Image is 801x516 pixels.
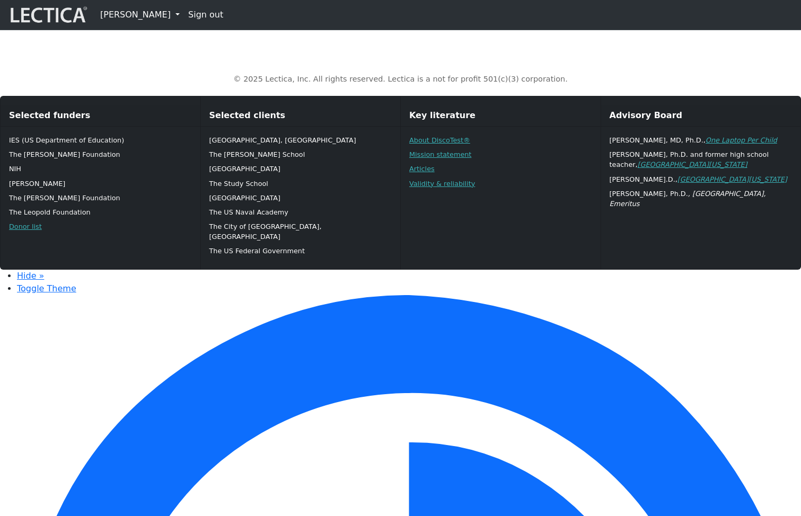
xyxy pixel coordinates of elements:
p: [GEOGRAPHIC_DATA] [209,164,392,174]
p: The Leopold Foundation [9,207,192,217]
p: [PERSON_NAME], Ph.D. and former high school teacher, [610,149,793,170]
p: The Study School [209,179,392,189]
a: Articles [409,165,435,173]
p: NIH [9,164,192,174]
p: The US Federal Government [209,246,392,256]
p: The City of [GEOGRAPHIC_DATA], [GEOGRAPHIC_DATA] [209,221,392,242]
p: [GEOGRAPHIC_DATA], [GEOGRAPHIC_DATA] [209,135,392,145]
a: Validity & reliability [409,180,475,188]
div: Selected clients [201,105,401,127]
a: [GEOGRAPHIC_DATA][US_STATE] [638,161,747,168]
p: [GEOGRAPHIC_DATA] [209,193,392,203]
a: Mission statement [409,150,471,158]
p: [PERSON_NAME], Ph.D. [610,189,793,209]
a: Sign out [184,4,227,25]
a: Hide » [17,271,44,281]
p: The US Naval Academy [209,207,392,217]
em: , [GEOGRAPHIC_DATA], Emeritus [610,190,766,208]
p: The [PERSON_NAME] Foundation [9,149,192,159]
p: IES (US Department of Education) [9,135,192,145]
div: Selected funders [1,105,200,127]
img: lecticalive [8,5,87,25]
a: [GEOGRAPHIC_DATA][US_STATE] [677,175,787,183]
p: The [PERSON_NAME] School [209,149,392,159]
p: [PERSON_NAME].D., [610,174,793,184]
a: One Laptop Per Child [706,136,777,144]
a: About DiscoTest® [409,136,470,144]
a: Donor list [9,223,42,230]
p: The [PERSON_NAME] Foundation [9,193,192,203]
p: [PERSON_NAME] [9,179,192,189]
div: Advisory Board [601,105,801,127]
p: © 2025 Lectica, Inc. All rights reserved. Lectica is a not for profit 501(c)(3) corporation. [57,74,744,85]
p: [PERSON_NAME], MD, Ph.D., [610,135,793,145]
a: [PERSON_NAME] [96,4,184,25]
div: Key literature [401,105,601,127]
